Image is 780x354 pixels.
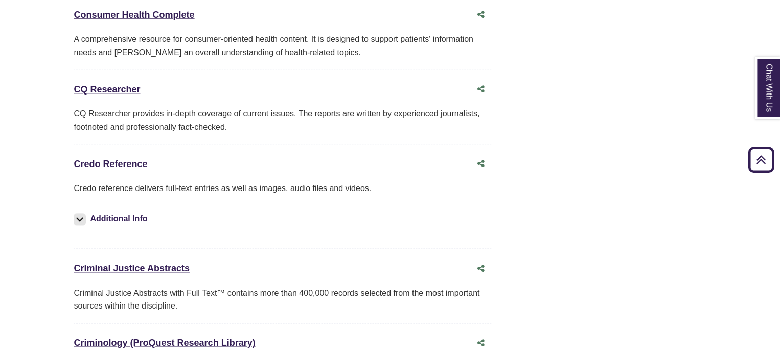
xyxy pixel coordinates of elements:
button: Share this database [471,259,491,278]
button: Share this database [471,154,491,174]
button: Share this database [471,5,491,25]
a: CQ Researcher [74,84,140,95]
a: Credo Reference [74,159,147,169]
a: Back to Top [745,153,777,167]
div: CQ Researcher provides in-depth coverage of current issues. The reports are written by experience... [74,107,491,133]
a: Criminology (ProQuest Research Library) [74,338,255,348]
p: Credo reference delivers full-text entries as well as images, audio files and videos. [74,182,491,195]
a: Consumer Health Complete [74,10,194,20]
button: Share this database [471,80,491,99]
div: A comprehensive resource for consumer-oriented health content. It is designed to support patients... [74,33,491,59]
button: Share this database [471,334,491,353]
a: Criminal Justice Abstracts [74,263,189,273]
div: Criminal Justice Abstracts with Full Text™ contains more than 400,000 records selected from the m... [74,287,491,313]
button: Additional Info [74,211,150,226]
